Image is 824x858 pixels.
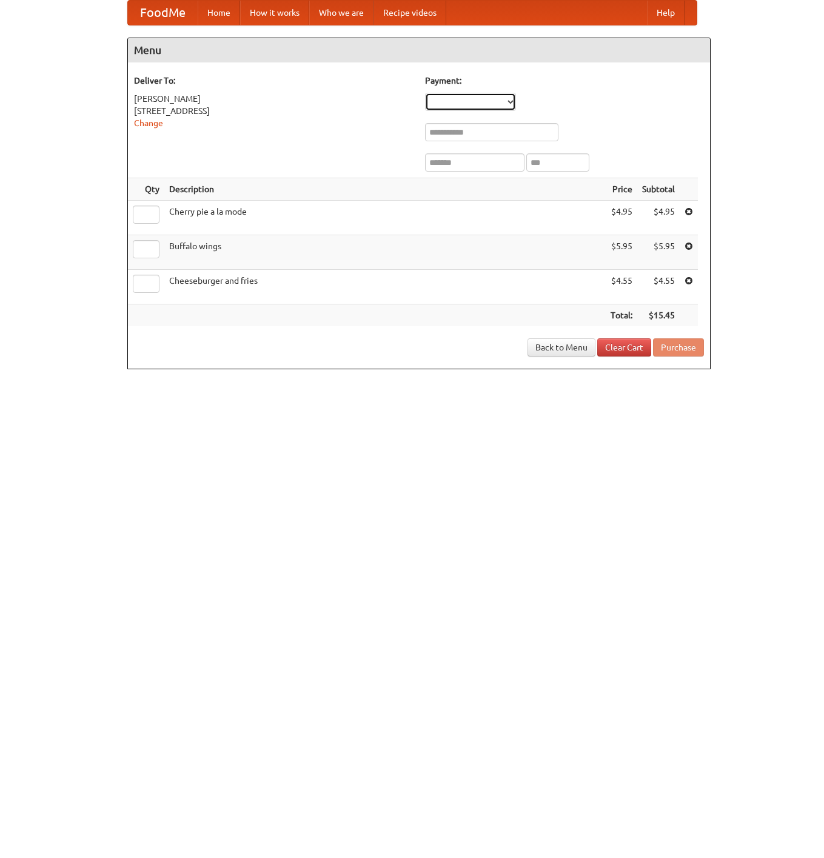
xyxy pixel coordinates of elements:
[164,201,606,235] td: Cherry pie a la mode
[240,1,309,25] a: How it works
[128,1,198,25] a: FoodMe
[606,304,637,327] th: Total:
[597,338,651,357] a: Clear Cart
[637,270,680,304] td: $4.55
[164,235,606,270] td: Buffalo wings
[134,93,413,105] div: [PERSON_NAME]
[134,105,413,117] div: [STREET_ADDRESS]
[653,338,704,357] button: Purchase
[309,1,373,25] a: Who we are
[128,178,164,201] th: Qty
[606,270,637,304] td: $4.55
[128,38,710,62] h4: Menu
[528,338,595,357] a: Back to Menu
[637,304,680,327] th: $15.45
[637,178,680,201] th: Subtotal
[164,270,606,304] td: Cheeseburger and fries
[164,178,606,201] th: Description
[425,75,704,87] h5: Payment:
[647,1,685,25] a: Help
[606,235,637,270] td: $5.95
[606,178,637,201] th: Price
[606,201,637,235] td: $4.95
[198,1,240,25] a: Home
[637,235,680,270] td: $5.95
[637,201,680,235] td: $4.95
[134,118,163,128] a: Change
[373,1,446,25] a: Recipe videos
[134,75,413,87] h5: Deliver To:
